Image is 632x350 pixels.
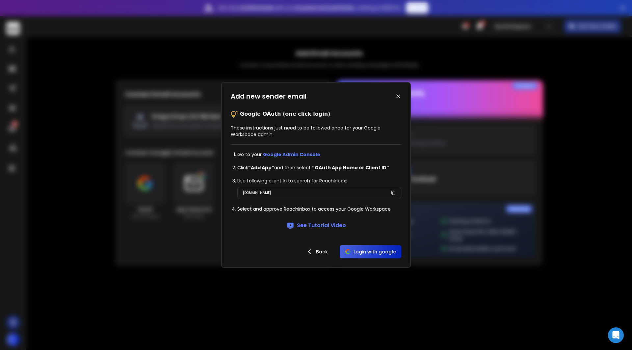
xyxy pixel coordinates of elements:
[240,110,330,118] p: Google OAuth (one click login)
[243,190,271,196] p: [DOMAIN_NAME]
[248,164,274,171] strong: ”Add App”
[312,164,389,171] strong: “OAuth App Name or Client ID”
[608,327,624,343] div: Open Intercom Messenger
[263,151,320,158] a: Google Admin Console
[237,151,401,158] li: Go to your
[237,177,401,184] li: Use following client Id to search for ReachInbox:
[300,245,333,258] button: Back
[231,92,306,101] h1: Add new sender email
[286,222,346,229] a: See Tutorial Video
[231,110,239,118] img: tips
[237,164,401,171] li: Click and then select
[237,206,401,212] li: Select and approve ReachInbox to access your Google Workspace
[340,245,401,258] button: Login with google
[231,125,401,138] p: These instructions just need to be followed once for your Google Workspace admin.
